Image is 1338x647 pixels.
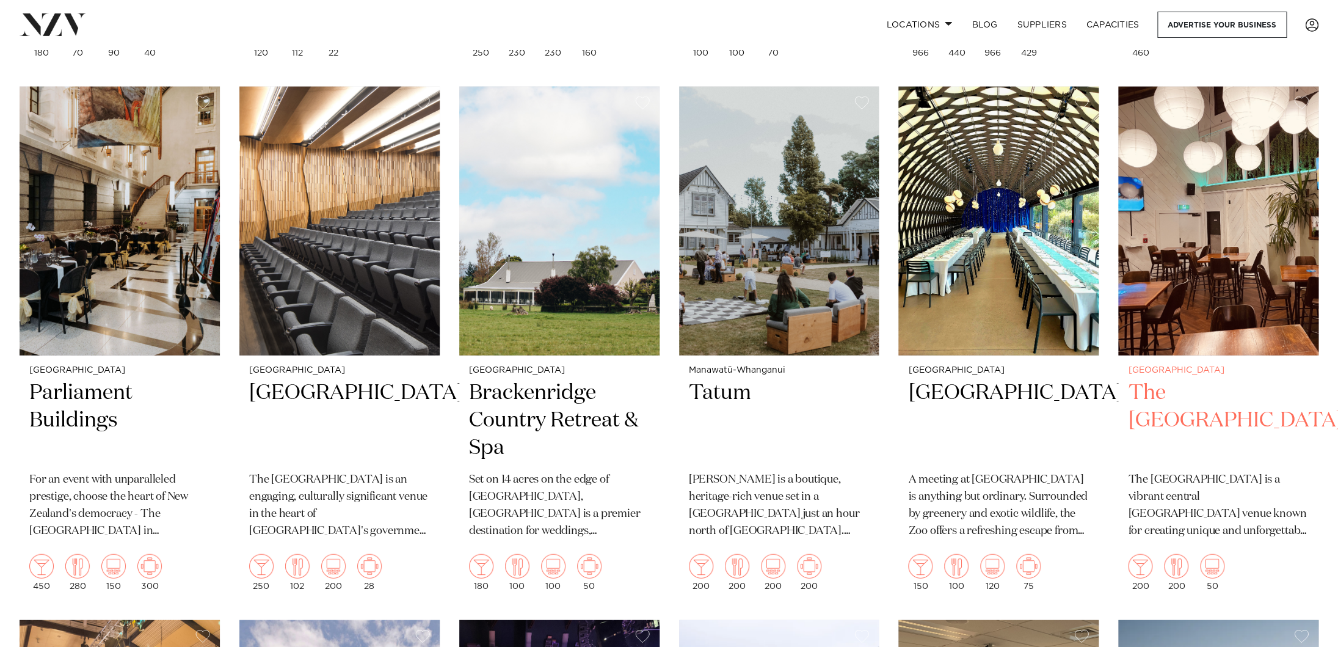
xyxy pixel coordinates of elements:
[725,554,749,579] img: dining.png
[469,554,493,591] div: 180
[1016,554,1041,579] img: meeting.png
[541,554,565,591] div: 100
[1128,472,1309,540] p: The [GEOGRAPHIC_DATA] is a vibrant central [GEOGRAPHIC_DATA] venue known for creating unique and ...
[679,87,879,601] a: Manawatū-Whanganui Tatum [PERSON_NAME] is a boutique, heritage-rich venue set in a [GEOGRAPHIC_DA...
[239,87,440,601] a: [GEOGRAPHIC_DATA] [GEOGRAPHIC_DATA] The [GEOGRAPHIC_DATA] is an engaging, culturally significant ...
[357,554,382,591] div: 28
[29,379,210,462] h2: Parliament Buildings
[962,12,1007,38] a: BLOG
[249,554,274,579] img: cocktail.png
[469,554,493,579] img: cocktail.png
[980,554,1005,591] div: 120
[908,554,933,579] img: cocktail.png
[689,366,870,375] small: Manawatū-Whanganui
[249,472,430,540] p: The [GEOGRAPHIC_DATA] is an engaging, culturally significant venue in the heart of [GEOGRAPHIC_DA...
[101,554,126,579] img: theatre.png
[689,554,713,579] img: cocktail.png
[1128,379,1309,462] h2: The [GEOGRAPHIC_DATA]
[689,472,870,540] p: [PERSON_NAME] is a boutique, heritage-rich venue set in a [GEOGRAPHIC_DATA] just an hour north of...
[908,554,933,591] div: 150
[1200,554,1224,579] img: theatre.png
[1200,554,1224,591] div: 50
[321,554,346,591] div: 200
[725,554,749,591] div: 200
[689,379,870,462] h2: Tatum
[29,554,54,579] img: cocktail.png
[761,554,785,579] img: theatre.png
[29,366,210,375] small: [GEOGRAPHIC_DATA]
[1128,554,1152,579] img: cocktail.png
[908,472,1089,540] p: A meeting at [GEOGRAPHIC_DATA] is anything but ordinary. Surrounded by greenery and exotic wildli...
[797,554,821,579] img: meeting.png
[505,554,529,591] div: 100
[689,554,713,591] div: 200
[1016,554,1041,591] div: 75
[249,379,430,462] h2: [GEOGRAPHIC_DATA]
[285,554,310,591] div: 102
[357,554,382,579] img: meeting.png
[101,554,126,591] div: 150
[321,554,346,579] img: theatre.png
[898,87,1099,601] a: [GEOGRAPHIC_DATA] [GEOGRAPHIC_DATA] A meeting at [GEOGRAPHIC_DATA] is anything but ordinary. Surr...
[908,366,1089,375] small: [GEOGRAPHIC_DATA]
[1118,87,1318,601] a: [GEOGRAPHIC_DATA] The [GEOGRAPHIC_DATA] The [GEOGRAPHIC_DATA] is a vibrant central [GEOGRAPHIC_DA...
[541,554,565,579] img: theatre.png
[65,554,90,579] img: dining.png
[29,554,54,591] div: 450
[469,379,650,462] h2: Brackenridge Country Retreat & Spa
[1077,12,1149,38] a: Capacities
[29,472,210,540] p: For an event with unparalleled prestige, choose the heart of New Zealand's democracy - The [GEOGR...
[577,554,602,579] img: meeting.png
[908,379,1089,462] h2: [GEOGRAPHIC_DATA]
[577,554,602,591] div: 50
[1007,12,1076,38] a: SUPPLIERS
[459,87,660,601] a: [GEOGRAPHIC_DATA] Brackenridge Country Retreat & Spa Set on 14 acres on the edge of [GEOGRAPHIC_D...
[944,554,969,579] img: dining.png
[944,554,969,591] div: 100
[469,366,650,375] small: [GEOGRAPHIC_DATA]
[249,366,430,375] small: [GEOGRAPHIC_DATA]
[20,87,220,601] a: [GEOGRAPHIC_DATA] Parliament Buildings For an event with unparalleled prestige, choose the heart ...
[137,554,162,591] div: 300
[876,12,962,38] a: Locations
[469,472,650,540] p: Set on 14 acres on the edge of [GEOGRAPHIC_DATA], [GEOGRAPHIC_DATA] is a premier destination for ...
[797,554,821,591] div: 200
[20,13,86,35] img: nzv-logo.png
[505,554,529,579] img: dining.png
[1157,12,1287,38] a: Advertise your business
[137,554,162,579] img: meeting.png
[1128,554,1152,591] div: 200
[761,554,785,591] div: 200
[249,554,274,591] div: 250
[1164,554,1188,579] img: dining.png
[1164,554,1188,591] div: 200
[285,554,310,579] img: dining.png
[1128,366,1309,375] small: [GEOGRAPHIC_DATA]
[980,554,1005,579] img: theatre.png
[65,554,90,591] div: 280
